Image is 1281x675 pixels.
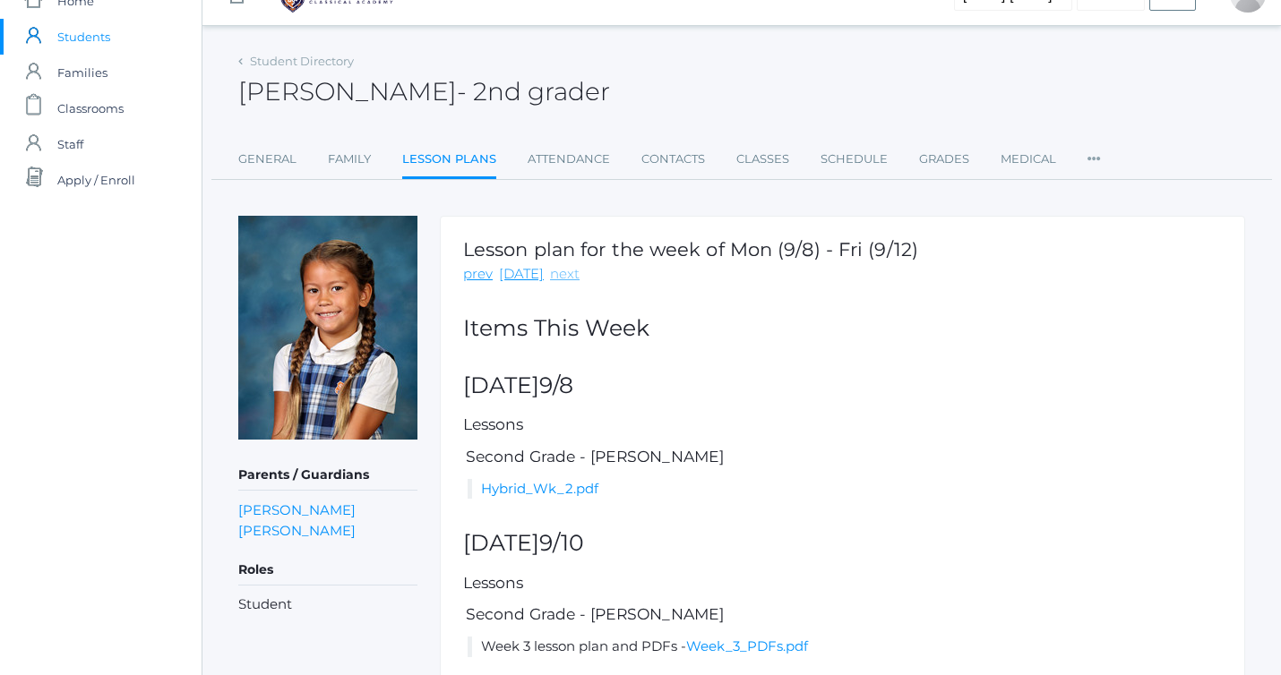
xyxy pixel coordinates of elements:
[499,264,544,285] a: [DATE]
[57,19,110,55] span: Students
[463,449,1222,466] h5: Second Grade - [PERSON_NAME]
[238,141,297,177] a: General
[481,480,598,497] a: Hybrid_Wk_2.pdf
[457,76,610,107] span: - 2nd grader
[463,264,493,285] a: prev
[821,141,888,177] a: Schedule
[463,575,1222,592] h5: Lessons
[463,416,1222,433] h5: Lessons
[250,54,354,68] a: Student Directory
[238,594,417,615] li: Student
[919,141,969,177] a: Grades
[328,141,371,177] a: Family
[463,316,1222,341] h2: Items This Week
[402,141,496,180] a: Lesson Plans
[238,78,610,106] h2: [PERSON_NAME]
[641,141,705,177] a: Contacts
[686,637,808,654] a: Week_3_PDFs.pdf
[528,141,610,177] a: Attendance
[736,141,789,177] a: Classes
[463,606,1222,623] h5: Second Grade - [PERSON_NAME]
[57,126,83,162] span: Staff
[57,162,135,198] span: Apply / Enroll
[468,637,1222,657] li: Week 3 lesson plan and PDFs -
[238,216,417,440] img: Fern Teffeteller
[1001,141,1056,177] a: Medical
[238,500,356,520] a: [PERSON_NAME]
[463,239,918,260] h1: Lesson plan for the week of Mon (9/8) - Fri (9/12)
[238,520,356,541] a: [PERSON_NAME]
[539,529,584,556] span: 9/10
[238,460,417,491] h5: Parents / Guardians
[550,264,580,285] a: next
[57,55,107,90] span: Families
[539,372,573,398] span: 9/8
[463,531,1222,556] h2: [DATE]
[57,90,124,126] span: Classrooms
[463,373,1222,398] h2: [DATE]
[238,555,417,585] h5: Roles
